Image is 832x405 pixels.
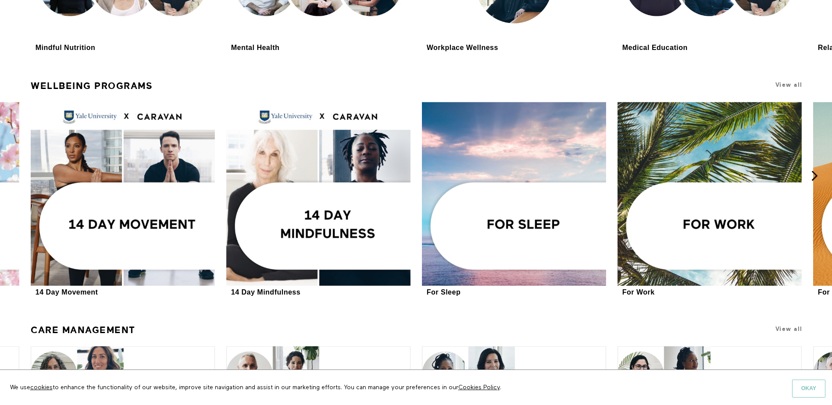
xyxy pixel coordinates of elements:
div: For Work [622,288,655,296]
a: For WorkFor Work [618,102,801,298]
div: Mental Health [231,43,280,52]
div: For Sleep [427,288,461,296]
a: 14 Day Mindfulness14 Day Mindfulness [226,102,410,298]
div: Medical Education [622,43,688,52]
a: Cookies Policy [458,384,500,391]
div: Mindful Nutrition [36,43,95,52]
div: 14 Day Movement [36,288,98,296]
a: cookies [30,384,53,391]
a: View all [775,82,803,88]
a: For SleepFor Sleep [422,102,606,298]
a: 14 Day Movement14 Day Movement [31,102,214,298]
div: 14 Day Mindfulness [231,288,300,296]
button: Okay [792,380,825,397]
a: View all [775,326,803,332]
a: Wellbeing Programs [31,77,153,95]
p: We use to enhance the functionality of our website, improve site navigation and assist in our mar... [4,377,656,398]
div: Workplace Wellness [427,43,498,52]
a: Care Management [31,321,136,339]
